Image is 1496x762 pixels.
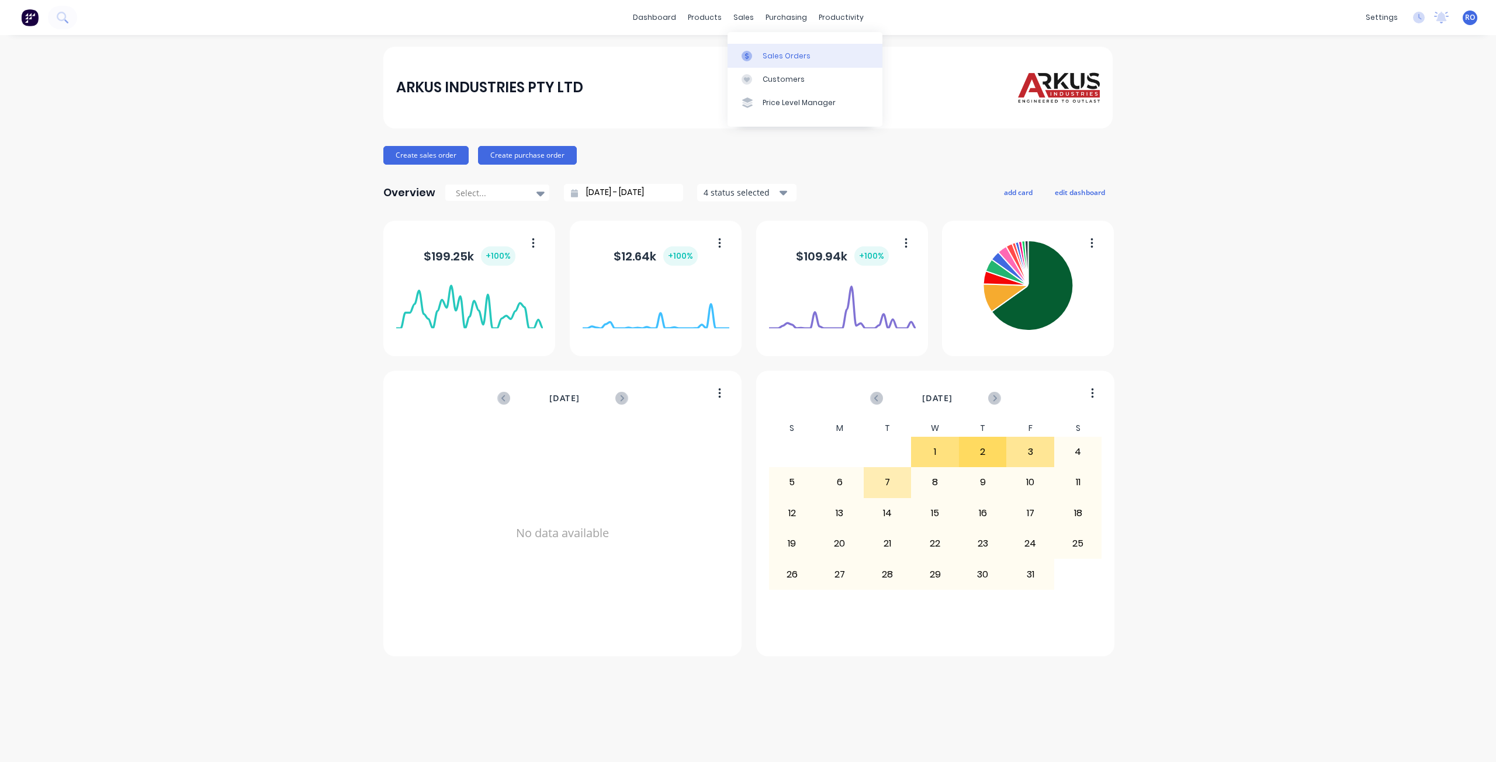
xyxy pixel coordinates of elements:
[1047,185,1113,200] button: edit dashboard
[396,76,583,99] div: ARKUS INDUSTRIES PTY LTD
[760,9,813,26] div: purchasing
[1055,499,1102,528] div: 18
[704,186,777,199] div: 4 status selected
[816,420,864,437] div: M
[864,468,911,497] div: 7
[816,529,863,558] div: 20
[912,499,958,528] div: 15
[959,420,1007,437] div: T
[816,468,863,497] div: 6
[960,468,1006,497] div: 9
[424,246,515,266] div: $ 199.25k
[960,437,1006,467] div: 2
[864,420,912,437] div: T
[768,420,816,437] div: S
[697,184,797,201] button: 4 status selected
[383,146,469,165] button: Create sales order
[763,98,836,108] div: Price Level Manager
[813,9,870,26] div: productivity
[728,68,882,91] a: Customers
[912,529,958,558] div: 22
[728,9,760,26] div: sales
[769,468,816,497] div: 5
[383,181,435,204] div: Overview
[682,9,728,26] div: products
[21,9,39,26] img: Factory
[1007,437,1054,467] div: 3
[769,499,816,528] div: 12
[922,392,953,405] span: [DATE]
[728,44,882,67] a: Sales Orders
[1007,559,1054,589] div: 31
[1006,420,1054,437] div: F
[663,246,698,266] div: + 100 %
[912,468,958,497] div: 8
[1007,529,1054,558] div: 24
[1007,468,1054,497] div: 10
[960,529,1006,558] div: 23
[816,559,863,589] div: 27
[1055,468,1102,497] div: 11
[911,420,959,437] div: W
[763,51,811,61] div: Sales Orders
[549,392,580,405] span: [DATE]
[960,499,1006,528] div: 16
[769,529,816,558] div: 19
[1055,437,1102,467] div: 4
[996,185,1040,200] button: add card
[481,246,515,266] div: + 100 %
[396,420,729,646] div: No data available
[1054,420,1102,437] div: S
[614,246,698,266] div: $ 12.64k
[478,146,577,165] button: Create purchase order
[864,559,911,589] div: 28
[854,246,889,266] div: + 100 %
[1055,529,1102,558] div: 25
[1465,12,1475,23] span: RO
[912,559,958,589] div: 29
[912,437,958,467] div: 1
[960,559,1006,589] div: 30
[769,559,816,589] div: 26
[627,9,682,26] a: dashboard
[796,246,889,266] div: $ 109.94k
[763,74,805,85] div: Customers
[1007,499,1054,528] div: 17
[864,529,911,558] div: 21
[816,499,863,528] div: 13
[728,91,882,114] a: Price Level Manager
[1018,66,1100,109] img: ARKUS INDUSTRIES PTY LTD
[864,499,911,528] div: 14
[1360,9,1404,26] div: settings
